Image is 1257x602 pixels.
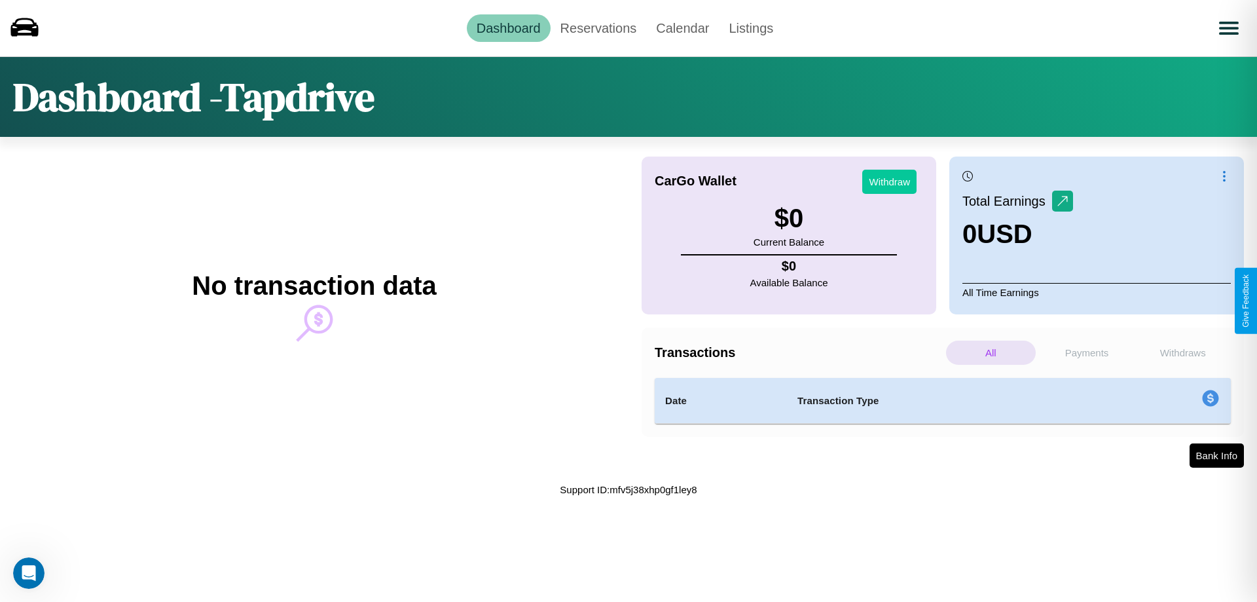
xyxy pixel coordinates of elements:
a: Dashboard [467,14,551,42]
button: Withdraw [862,170,917,194]
p: All [946,341,1036,365]
iframe: Intercom live chat [13,557,45,589]
h3: $ 0 [754,204,824,233]
h2: No transaction data [192,271,436,301]
p: Support ID: mfv5j38xhp0gf1ley8 [560,481,697,499]
a: Reservations [551,14,647,42]
p: Withdraws [1138,341,1228,365]
table: simple table [655,378,1231,424]
p: Available Balance [750,274,828,292]
div: Give Feedback [1241,274,1250,328]
button: Open menu [1211,10,1247,47]
h1: Dashboard - Tapdrive [13,70,374,124]
h4: Transaction Type [797,393,1095,409]
h4: $ 0 [750,259,828,274]
h4: Date [665,393,776,409]
button: Bank Info [1190,443,1244,468]
p: All Time Earnings [962,283,1231,301]
p: Current Balance [754,233,824,251]
h4: CarGo Wallet [655,174,737,189]
a: Calendar [646,14,719,42]
p: Total Earnings [962,189,1052,213]
a: Listings [719,14,783,42]
p: Payments [1042,341,1132,365]
h4: Transactions [655,345,943,360]
h3: 0 USD [962,219,1073,249]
